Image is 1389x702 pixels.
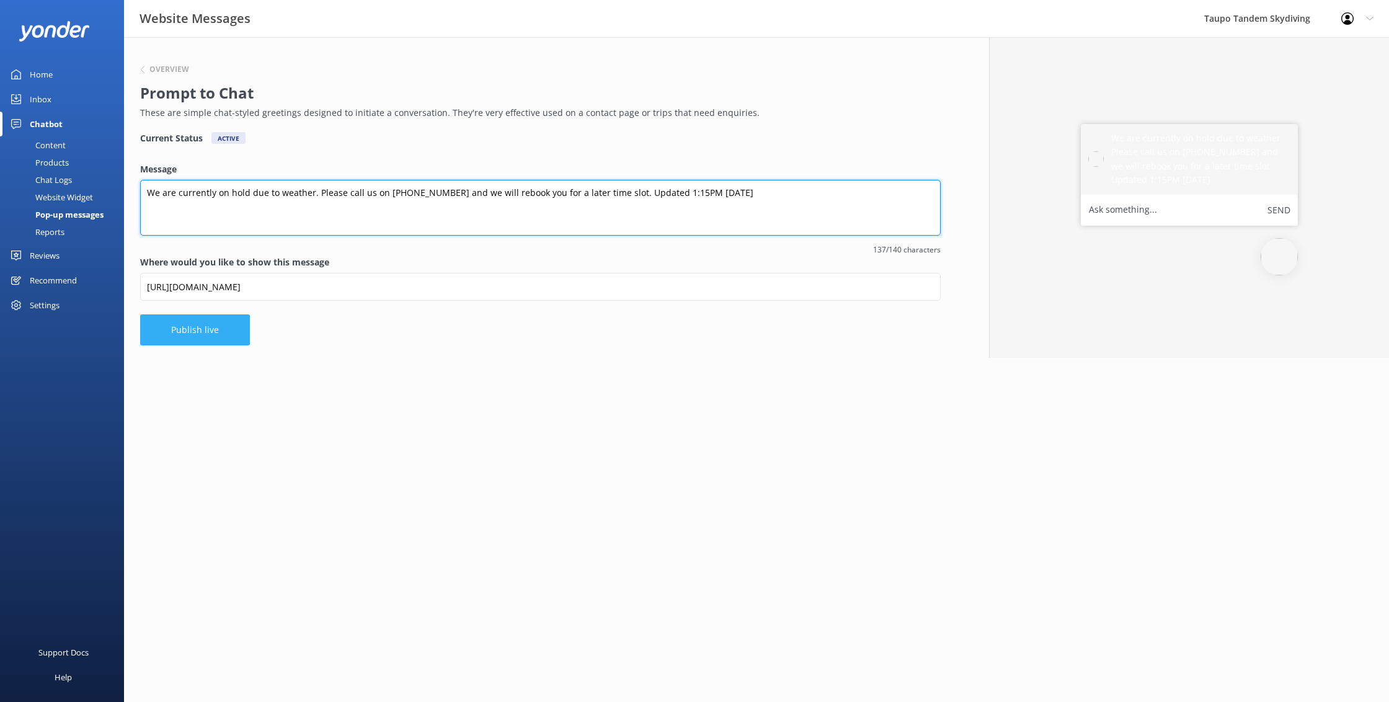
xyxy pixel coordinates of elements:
button: Publish live [140,314,250,345]
label: Message [140,162,941,176]
a: Pop-up messages [7,206,124,223]
a: Chat Logs [7,171,124,189]
button: Send [1267,202,1290,218]
label: Ask something... [1089,202,1157,218]
div: Content [7,136,66,154]
div: Help [55,665,72,690]
div: Settings [30,293,60,318]
div: Reports [7,223,64,241]
h4: Current Status [140,132,203,144]
a: Reports [7,223,124,241]
div: Chatbot [30,112,63,136]
a: Website Widget [7,189,124,206]
h3: Website Messages [140,9,251,29]
div: Support Docs [38,640,89,665]
div: Pop-up messages [7,206,104,223]
div: Reviews [30,243,60,268]
input: https://www.example.com/page [140,273,941,301]
img: yonder-white-logo.png [19,21,90,42]
a: Products [7,154,124,171]
div: Active [211,132,246,144]
h5: We are currently on hold due to weather. Please call us on [PHONE_NUMBER] and we will rebook you ... [1111,131,1290,187]
h2: Prompt to Chat [140,81,934,105]
a: Content [7,136,124,154]
div: Website Widget [7,189,93,206]
button: Overview [140,66,189,73]
div: Recommend [30,268,77,293]
div: Inbox [30,87,51,112]
span: 137/140 characters [140,244,941,255]
div: Home [30,62,53,87]
textarea: We are currently on hold due to weather. Please call us on [PHONE_NUMBER] and we will rebook you ... [140,180,941,236]
h6: Overview [149,66,189,73]
div: Products [7,154,69,171]
label: Where would you like to show this message [140,255,941,269]
p: These are simple chat-styled greetings designed to initiate a conversation. They're very effectiv... [140,106,934,120]
div: Chat Logs [7,171,72,189]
